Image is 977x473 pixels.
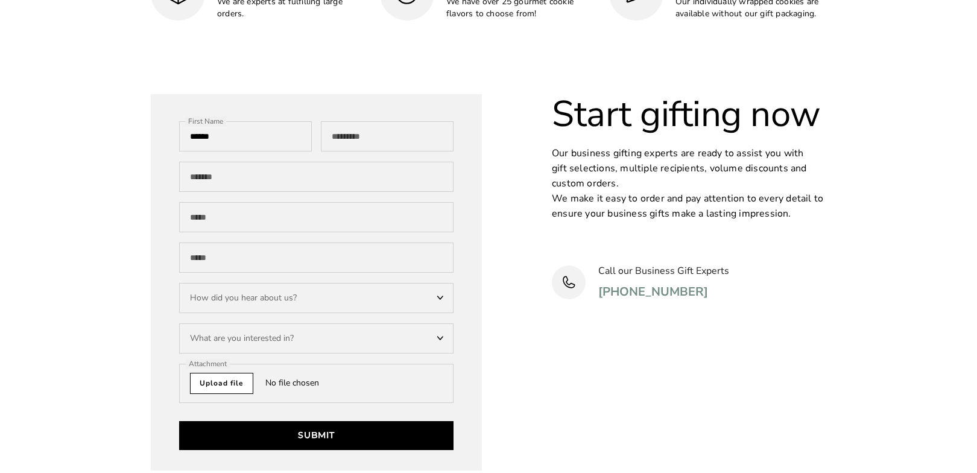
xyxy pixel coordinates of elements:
[179,323,454,354] div: What are you interested in?
[179,421,454,450] button: Submit
[190,373,253,394] span: Upload file
[598,264,729,279] p: Call our Business Gift Experts
[552,146,826,191] p: Our business gifting experts are ready to assist you with gift selections, multiple recipients, v...
[598,282,708,301] a: [PHONE_NUMBER]
[179,283,454,313] div: How did you hear about us?
[552,191,826,221] p: We make it easy to order and pay attention to every detail to ensure your business gifts make a l...
[265,377,331,389] span: No file chosen
[552,94,826,134] h2: Start gifting now
[561,275,577,290] img: Phone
